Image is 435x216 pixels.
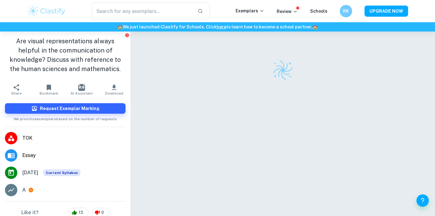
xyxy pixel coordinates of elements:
p: A [22,186,26,194]
p: Exemplars [236,7,264,14]
span: 13 [75,210,87,216]
span: 🏫 [117,24,123,29]
button: Request Exemplar Marking [5,103,126,114]
span: 🏫 [312,24,318,29]
h1: Are visual representations always helpful in the communication of knowledge? Discuss with referen... [5,36,126,74]
span: 0 [98,210,107,216]
span: TOK [22,134,126,142]
span: [DATE] [22,169,38,176]
h6: We just launched Clastify for Schools. Click to learn how to become a school partner. [1,23,434,30]
button: Help and Feedback [416,194,429,207]
p: Review [277,8,298,15]
span: Essay [22,152,126,159]
a: Schools [310,9,327,14]
img: Clastify logo [27,5,66,17]
input: Search for any exemplars... [92,2,193,20]
h6: RK [342,8,349,15]
button: RK [340,5,352,17]
button: Download [98,81,131,98]
span: We prioritize exemplars based on the number of requests [14,114,117,122]
span: Current Syllabus [43,169,80,176]
span: AI Assistant [70,91,93,95]
span: Bookmark [40,91,58,95]
button: Report issue [125,33,129,37]
button: AI Assistant [65,81,98,98]
h6: Request Exemplar Marking [40,105,100,112]
div: This exemplar is based on the current syllabus. Feel free to refer to it for inspiration/ideas wh... [43,169,80,176]
button: UPGRADE NOW [365,6,408,17]
img: Clastify logo [272,59,294,81]
img: AI Assistant [78,84,85,91]
span: Share [11,91,22,95]
a: here [217,24,226,29]
span: Download [105,91,123,95]
button: Bookmark [33,81,66,98]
